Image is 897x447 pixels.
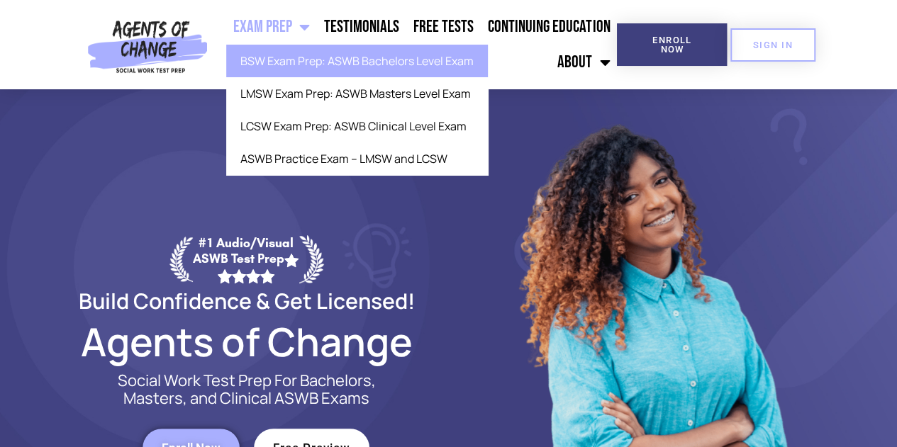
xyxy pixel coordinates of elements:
[640,35,704,54] span: Enroll Now
[617,23,727,66] a: Enroll Now
[226,77,488,110] a: LMSW Exam Prep: ASWB Masters Level Exam
[101,372,392,407] p: Social Work Test Prep For Bachelors, Masters, and Clinical ASWB Exams
[481,9,617,45] a: Continuing Education
[317,9,406,45] a: Testimonials
[45,290,449,311] h2: Build Confidence & Get Licensed!
[193,235,299,283] div: #1 Audio/Visual ASWB Test Prep
[406,9,481,45] a: Free Tests
[226,142,488,175] a: ASWB Practice Exam – LMSW and LCSW
[226,110,488,142] a: LCSW Exam Prep: ASWB Clinical Level Exam
[753,40,793,50] span: SIGN IN
[730,28,815,62] a: SIGN IN
[226,45,488,175] ul: Exam Prep
[213,9,617,80] nav: Menu
[45,325,449,358] h2: Agents of Change
[226,9,317,45] a: Exam Prep
[226,45,488,77] a: BSW Exam Prep: ASWB Bachelors Level Exam
[550,45,617,80] a: About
